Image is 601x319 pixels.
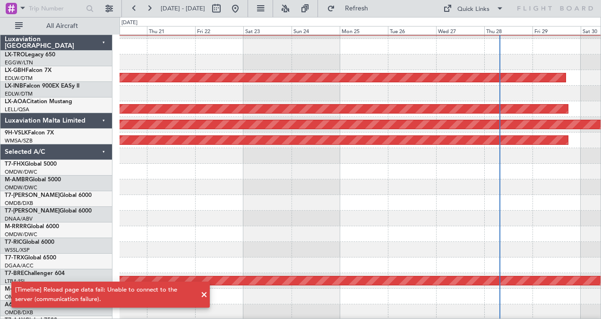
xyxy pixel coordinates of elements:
button: Quick Links [438,1,508,16]
a: T7-[PERSON_NAME]Global 6000 [5,208,92,214]
a: LX-AOACitation Mustang [5,99,72,105]
div: Fri 29 [532,26,581,35]
a: DNAA/ABV [5,215,33,222]
span: T7-TRX [5,255,24,261]
input: Trip Number [29,1,83,16]
span: T7-[PERSON_NAME] [5,208,60,214]
a: 9H-VSLKFalcon 7X [5,130,54,136]
a: OMDW/DWC [5,168,37,176]
span: LX-GBH [5,68,26,73]
div: Sun 24 [292,26,340,35]
div: Mon 25 [340,26,388,35]
div: [DATE] [121,19,137,27]
a: WSSL/XSP [5,247,30,254]
span: LX-INB [5,83,23,89]
a: T7-[PERSON_NAME]Global 6000 [5,193,92,198]
span: LX-AOA [5,99,26,105]
a: LX-INBFalcon 900EX EASy II [5,83,79,89]
a: M-RRRRGlobal 6000 [5,224,59,230]
a: T7-RICGlobal 6000 [5,239,54,245]
a: T7-FHXGlobal 5000 [5,161,57,167]
div: [Timeline] Reload page data fail: Unable to connect to the server (communication failure). [15,285,196,304]
div: Thu 21 [147,26,195,35]
div: Wed 27 [436,26,484,35]
span: M-AMBR [5,177,29,183]
a: EGGW/LTN [5,59,33,66]
a: T7-TRXGlobal 6500 [5,255,56,261]
span: M-RRRR [5,224,27,230]
a: LX-GBHFalcon 7X [5,68,52,73]
span: T7-RIC [5,239,22,245]
button: Refresh [323,1,379,16]
a: EDLW/DTM [5,75,33,82]
a: EDLW/DTM [5,90,33,97]
span: T7-FHX [5,161,25,167]
span: [DATE] - [DATE] [161,4,205,13]
span: 9H-VSLK [5,130,28,136]
span: T7-[PERSON_NAME] [5,193,60,198]
div: Wed 20 [99,26,147,35]
span: Refresh [337,5,377,12]
div: Sat 23 [243,26,292,35]
a: WMSA/SZB [5,137,33,144]
a: OMDW/DWC [5,231,37,238]
div: Thu 28 [484,26,532,35]
a: OMDW/DWC [5,184,37,191]
a: LELL/QSA [5,106,29,113]
div: Quick Links [457,5,489,14]
a: OMDB/DXB [5,200,33,207]
span: All Aircraft [25,23,100,29]
div: Fri 22 [195,26,243,35]
a: LX-TROLegacy 650 [5,52,55,58]
a: DGAA/ACC [5,262,34,269]
a: M-AMBRGlobal 5000 [5,177,61,183]
span: LX-TRO [5,52,25,58]
button: All Aircraft [10,18,103,34]
div: Tue 26 [388,26,436,35]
